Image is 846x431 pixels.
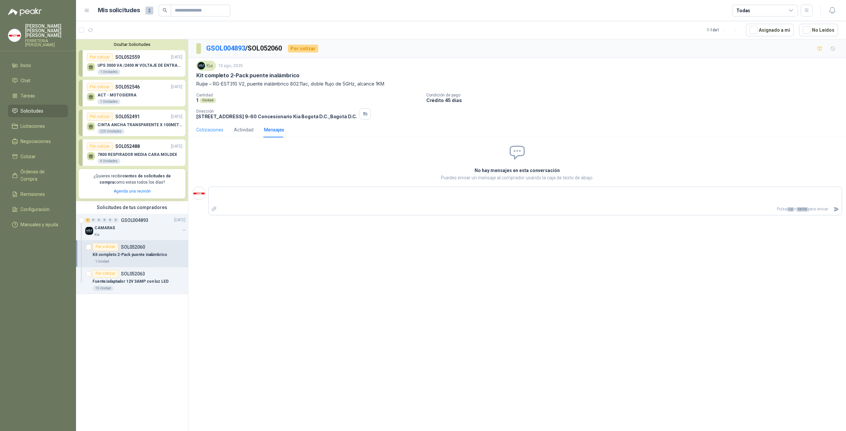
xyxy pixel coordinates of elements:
a: GSOL004893 [206,44,245,52]
a: Órdenes de Compra [8,165,68,185]
div: Cotizaciones [196,126,223,133]
div: Por cotizar [93,243,118,251]
div: Por cotizar [87,83,113,91]
span: Ctrl [787,207,794,212]
div: Por cotizar [288,45,318,53]
a: Cotizar [8,150,68,163]
div: 0 [102,218,107,223]
button: Enviar [831,203,842,215]
p: [DATE] [171,54,182,60]
label: Adjuntar archivos [209,203,220,215]
div: Unidad [200,98,216,103]
div: Actividad [234,126,253,133]
button: Ocultar Solicitudes [79,42,185,47]
div: 1 Unidades [97,69,120,75]
p: [DATE] [171,143,182,150]
span: Órdenes de Compra [20,168,62,183]
p: Ruijie – RG-EST310 V2, puente inalámbrico 802.11ac, doble flujo de 5GHz, alcance 1KM [196,80,838,88]
a: Agenda una reunión [114,189,151,194]
p: SOL052546 [115,83,140,90]
p: SOL052559 [115,54,140,61]
span: Solicitudes [20,107,43,115]
img: Company Logo [85,227,93,235]
a: Por cotizarSOL052488[DATE] 7800 RESPIRADOR MEDIA CARA MOLDEX4 Unidades [79,139,185,166]
p: SOL052063 [121,271,145,276]
button: Asignado a mi [746,24,794,36]
div: 4 Unidades [97,159,120,164]
div: 1 - 1 de 1 [707,25,741,35]
p: Fuente/adaptador 12V 3AMP con luz LED [93,278,169,285]
div: Mensajes [264,126,284,133]
div: 15 Unidad [93,286,114,291]
a: Tareas [8,90,68,102]
div: Todas [736,7,750,14]
div: 0 [91,218,96,223]
a: Negociaciones [8,135,68,148]
span: Remisiones [20,191,45,198]
p: Crédito 45 días [426,97,843,103]
img: Company Logo [193,187,205,199]
a: Inicio [8,59,68,72]
a: Por cotizarSOL052060Kit completo 2-Pack puente inalámbrico1 Unidad [76,240,188,267]
span: Configuración [20,206,50,213]
a: Chat [8,74,68,87]
a: Remisiones [8,188,68,200]
h1: Mis solicitudes [98,6,140,15]
div: 1 Unidad [93,259,112,264]
p: 7800 RESPIRADOR MEDIA CARA MOLDEX [97,152,177,157]
div: Ocultar SolicitudesPor cotizarSOL052559[DATE] UPS 3000 VA /2400 W VOLTAJE DE ENTRADA / SALIDA 12V... [76,39,188,201]
span: search [163,8,167,13]
p: SOL052060 [121,245,145,249]
span: Licitaciones [20,123,45,130]
p: Kia [95,232,99,237]
p: UPS 3000 VA /2400 W VOLTAJE DE ENTRADA / SALIDA 12V ON LINE [97,63,182,68]
a: Por cotizarSOL052491[DATE] CINTA ANCHA TRANSPARENTE X 100METROS225 Unidades [79,110,185,136]
p: [PERSON_NAME] [PERSON_NAME] [PERSON_NAME] [25,24,68,38]
div: 1 Unidades [97,99,120,104]
p: / SOL052060 [206,43,283,54]
p: 1 [196,97,198,103]
span: Chat [20,77,30,84]
a: Por cotizarSOL052063Fuente/adaptador 12V 3AMP con luz LED15 Unidad [76,267,188,294]
div: Por cotizar [87,53,113,61]
a: Configuración [8,203,68,216]
div: Kia [196,61,216,71]
span: 2 [145,7,153,15]
a: Manuales y ayuda [8,218,68,231]
div: Solicitudes de tus compradores [76,201,188,214]
p: Dirección [196,109,357,114]
a: 2 0 0 0 0 0 GSOL004893[DATE] Company LogoCAMARASKia [85,216,187,237]
div: 0 [96,218,101,223]
p: Cantidad [196,93,421,97]
p: [DATE] [171,84,182,90]
p: ¿Quieres recibir como estas todos los días? [83,173,181,186]
p: FERRETERIA [PERSON_NAME] [25,39,68,47]
div: 0 [108,218,113,223]
p: Kit completo 2-Pack puente inalámbrico [93,252,167,258]
div: 225 Unidades [97,129,124,134]
a: Solicitudes [8,105,68,117]
a: Licitaciones [8,120,68,132]
div: Por cotizar [87,113,113,121]
p: GSOL004893 [121,218,148,223]
span: Negociaciones [20,138,51,145]
button: No Leídos [799,24,838,36]
p: 13 ago, 2025 [218,63,243,69]
b: cientos de solicitudes de compra [99,174,171,185]
p: Pulsa + para enviar [220,203,831,215]
div: Por cotizar [87,142,113,150]
h2: No hay mensajes en esta conversación [395,167,639,174]
p: CINTA ANCHA TRANSPARENTE X 100METROS [97,123,182,127]
div: Por cotizar [93,270,118,278]
p: Condición de pago [426,93,843,97]
span: Tareas [20,92,35,99]
span: ENTER [796,207,808,212]
div: 2 [85,218,90,223]
p: [STREET_ADDRESS] 9-60 Concesionario Kia Bogotá D.C. , Bogotá D.C. [196,114,357,119]
a: Por cotizarSOL052559[DATE] UPS 3000 VA /2400 W VOLTAJE DE ENTRADA / SALIDA 12V ON LINE1 Unidades [79,50,185,77]
img: Company Logo [198,62,205,69]
p: SOL052491 [115,113,140,120]
p: CAMARAS [95,225,115,231]
p: SOL052488 [115,143,140,150]
p: Puedes enviar un mensaje al comprador usando la caja de texto de abajo. [395,174,639,181]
